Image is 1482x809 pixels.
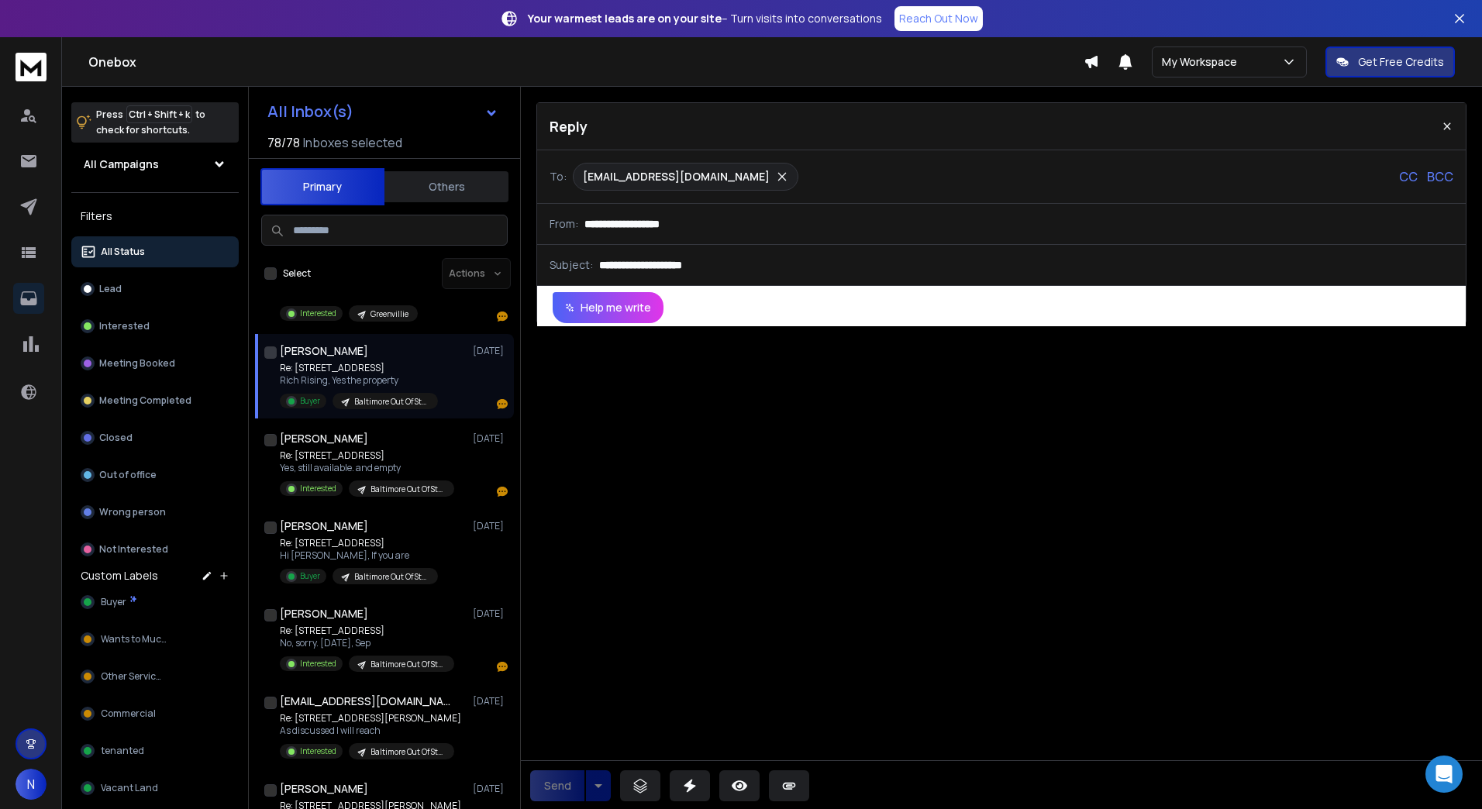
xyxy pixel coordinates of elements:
img: logo [16,53,47,81]
p: Wrong person [99,506,166,518]
h1: [PERSON_NAME] [280,343,368,359]
button: All Status [71,236,239,267]
button: Out of office [71,460,239,491]
p: Subject: [550,257,593,273]
button: Not Interested [71,534,239,565]
p: CC [1399,167,1418,186]
h3: Filters [71,205,239,227]
p: As discussed I will reach [280,725,461,737]
h1: All Inbox(s) [267,104,353,119]
a: Reach Out Now [894,6,983,31]
p: Yes, still available. and empty [280,462,454,474]
h1: [EMAIL_ADDRESS][DOMAIN_NAME] [280,694,450,709]
p: Greenvillie [370,308,408,320]
p: All Status [101,246,145,258]
p: Reach Out Now [899,11,978,26]
p: Buyer [300,570,320,582]
button: Other Services [71,661,239,692]
p: Interested [300,745,336,757]
button: N [16,769,47,800]
p: Meeting Completed [99,394,191,407]
button: Interested [71,311,239,342]
button: Meeting Booked [71,348,239,379]
button: tenanted [71,735,239,766]
p: Interested [99,320,150,332]
button: Commercial [71,698,239,729]
button: Vacant Land [71,773,239,804]
p: Press to check for shortcuts. [96,107,205,138]
p: Baltimore Out Of State Home Owners [370,484,445,495]
h3: Custom Labels [81,568,158,584]
p: Lead [99,283,122,295]
p: Re: [STREET_ADDRESS] [280,449,454,462]
p: No, sorry. [DATE], Sep [280,637,454,649]
strong: Your warmest leads are on your site [528,11,722,26]
p: [DATE] [473,345,508,357]
span: Commercial [101,707,156,720]
button: Meeting Completed [71,385,239,416]
p: [EMAIL_ADDRESS][DOMAIN_NAME] [583,169,770,184]
h1: [PERSON_NAME] [280,606,368,621]
div: Open Intercom Messenger [1425,756,1463,793]
h1: [PERSON_NAME] [280,781,368,797]
p: Rich Rising, Yes the property [280,374,438,387]
p: Interested [300,658,336,670]
p: Buyer [300,395,320,407]
button: Others [384,170,508,204]
h1: All Campaigns [84,157,159,172]
p: To: [550,169,567,184]
span: 78 / 78 [267,133,300,152]
span: tenanted [101,745,144,757]
button: All Campaigns [71,149,239,180]
button: Get Free Credits [1325,46,1455,77]
p: Baltimore Out Of State Home Owners [354,396,429,408]
p: Re: [STREET_ADDRESS] [280,362,438,374]
h1: [PERSON_NAME] [280,518,368,534]
button: Closed [71,422,239,453]
p: Baltimore Out Of State Home Owners [354,571,429,583]
p: Reply [550,115,588,137]
p: [DATE] [473,432,508,445]
button: Primary [260,168,384,205]
p: Hi [PERSON_NAME], If you are [280,549,438,562]
p: – Turn visits into conversations [528,11,882,26]
p: [DATE] [473,520,508,532]
p: [DATE] [473,608,508,620]
h3: Inboxes selected [303,133,402,152]
button: All Inbox(s) [255,96,511,127]
p: [DATE] [473,783,508,795]
p: Baltimore Out Of State Home Owners [370,746,445,758]
label: Select [283,267,311,280]
span: Other Services [101,670,166,683]
p: My Workspace [1162,54,1243,70]
p: Re: [STREET_ADDRESS][PERSON_NAME] [280,712,461,725]
p: [DATE] [473,695,508,707]
h1: [PERSON_NAME] [280,431,368,446]
h1: Onebox [88,53,1084,71]
p: BCC [1427,167,1453,186]
p: Out of office [99,469,157,481]
span: Wants to Much [101,633,167,645]
p: From: [550,216,578,232]
span: Ctrl + Shift + k [126,105,192,123]
p: Closed [99,432,133,444]
p: Interested [300,483,336,494]
p: Baltimore Out Of State Home Owners [370,659,445,670]
p: Re: [STREET_ADDRESS] [280,537,438,549]
p: Meeting Booked [99,357,175,370]
button: Wants to Much [71,624,239,655]
button: Help me write [553,292,663,323]
span: Buyer [101,596,126,608]
button: Lead [71,274,239,305]
button: Buyer [71,587,239,618]
button: Wrong person [71,497,239,528]
p: Get Free Credits [1358,54,1444,70]
p: Re: [STREET_ADDRESS] [280,625,454,637]
span: Vacant Land [101,782,158,794]
p: Interested [300,308,336,319]
p: Not Interested [99,543,168,556]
